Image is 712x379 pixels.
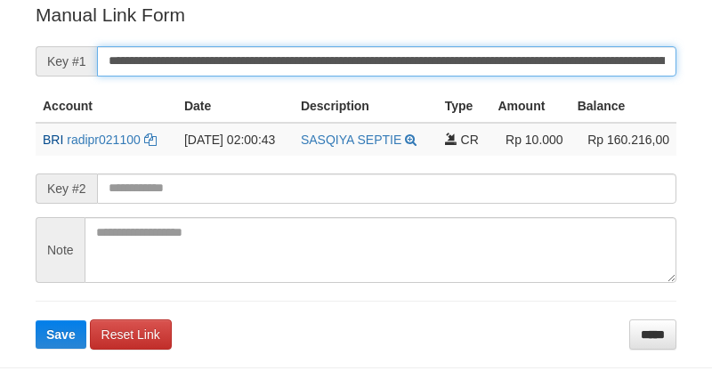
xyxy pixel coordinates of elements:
[294,90,438,123] th: Description
[177,123,294,156] td: [DATE] 02:00:43
[144,133,157,147] a: Copy radipr021100 to clipboard
[36,2,676,28] p: Manual Link Form
[570,90,676,123] th: Balance
[461,133,479,147] span: CR
[491,123,570,156] td: Rp 10.000
[36,173,97,204] span: Key #2
[90,319,172,350] a: Reset Link
[36,46,97,77] span: Key #1
[491,90,570,123] th: Amount
[570,123,676,156] td: Rp 160.216,00
[36,90,177,123] th: Account
[36,217,85,283] span: Note
[46,327,76,342] span: Save
[36,320,86,349] button: Save
[438,90,491,123] th: Type
[177,90,294,123] th: Date
[67,133,141,147] a: radipr021100
[43,133,63,147] span: BRI
[301,133,401,147] a: SASQIYA SEPTIE
[101,327,160,342] span: Reset Link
